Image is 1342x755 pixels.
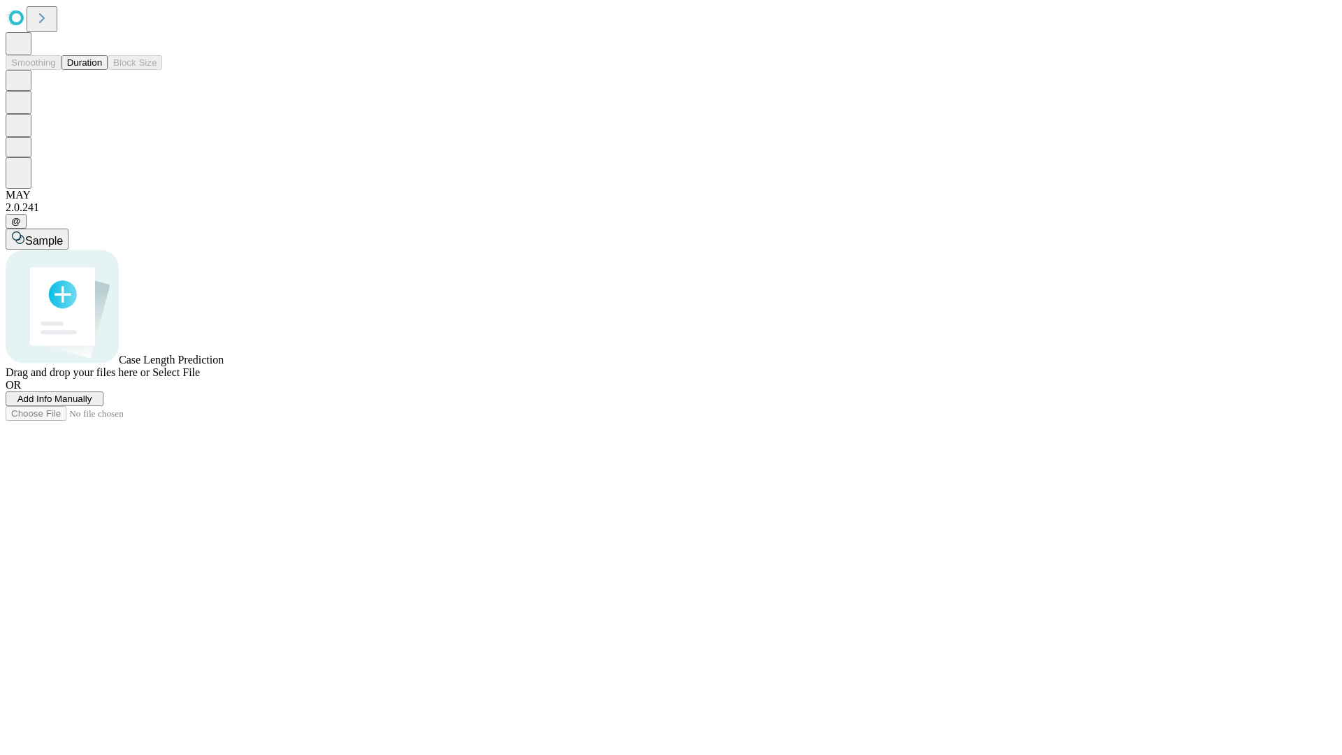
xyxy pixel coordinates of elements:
[6,229,68,250] button: Sample
[108,55,162,70] button: Block Size
[6,391,103,406] button: Add Info Manually
[6,214,27,229] button: @
[6,189,1336,201] div: MAY
[11,216,21,226] span: @
[6,201,1336,214] div: 2.0.241
[119,354,224,366] span: Case Length Prediction
[25,235,63,247] span: Sample
[6,379,21,391] span: OR
[6,55,62,70] button: Smoothing
[152,366,200,378] span: Select File
[62,55,108,70] button: Duration
[6,366,150,378] span: Drag and drop your files here or
[17,394,92,404] span: Add Info Manually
